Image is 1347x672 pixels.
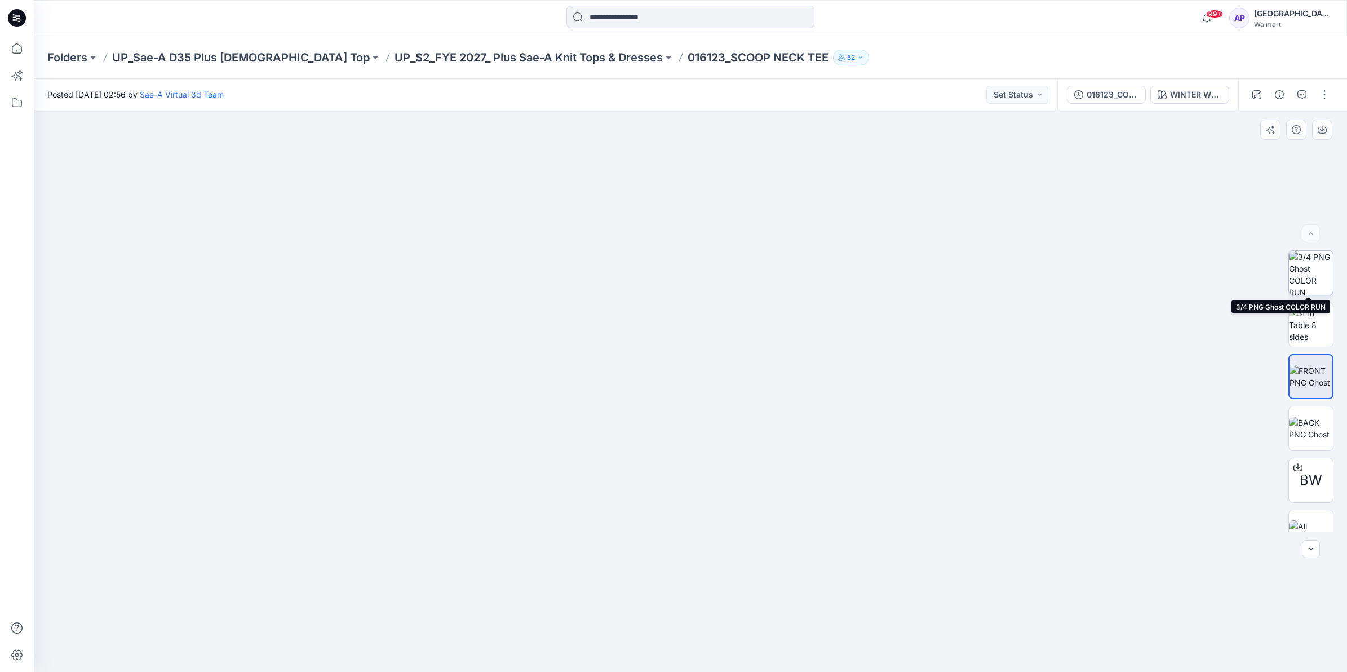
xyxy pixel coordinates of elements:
[1206,10,1223,19] span: 99+
[688,50,828,65] p: 016123_SCOOP NECK TEE
[833,50,869,65] button: 52
[47,89,224,100] span: Posted [DATE] 02:56 by
[1289,307,1333,343] img: Turn Table 8 sides
[1170,89,1222,101] div: WINTER WHITE
[1254,20,1333,29] div: Walmart
[1067,86,1146,104] button: 016123_COLORS
[1087,89,1138,101] div: 016123_COLORS
[395,50,663,65] a: UP_S2_FYE 2027_ Plus Sae-A Knit Tops & Dresses
[140,90,224,99] a: Sae-A Virtual 3d Team
[1150,86,1229,104] button: WINTER WHITE
[1270,86,1288,104] button: Details
[1229,8,1249,28] div: AP
[1289,417,1333,440] img: BACK PNG Ghost
[847,51,855,64] p: 52
[1290,365,1332,388] img: FRONT PNG Ghost
[1289,520,1333,544] img: All colorways
[1289,251,1333,295] img: 3/4 PNG Ghost COLOR RUN
[1300,470,1322,490] span: BW
[1254,7,1333,20] div: [GEOGRAPHIC_DATA]
[112,50,370,65] a: UP_Sae-A D35 Plus [DEMOGRAPHIC_DATA] Top
[47,50,87,65] a: Folders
